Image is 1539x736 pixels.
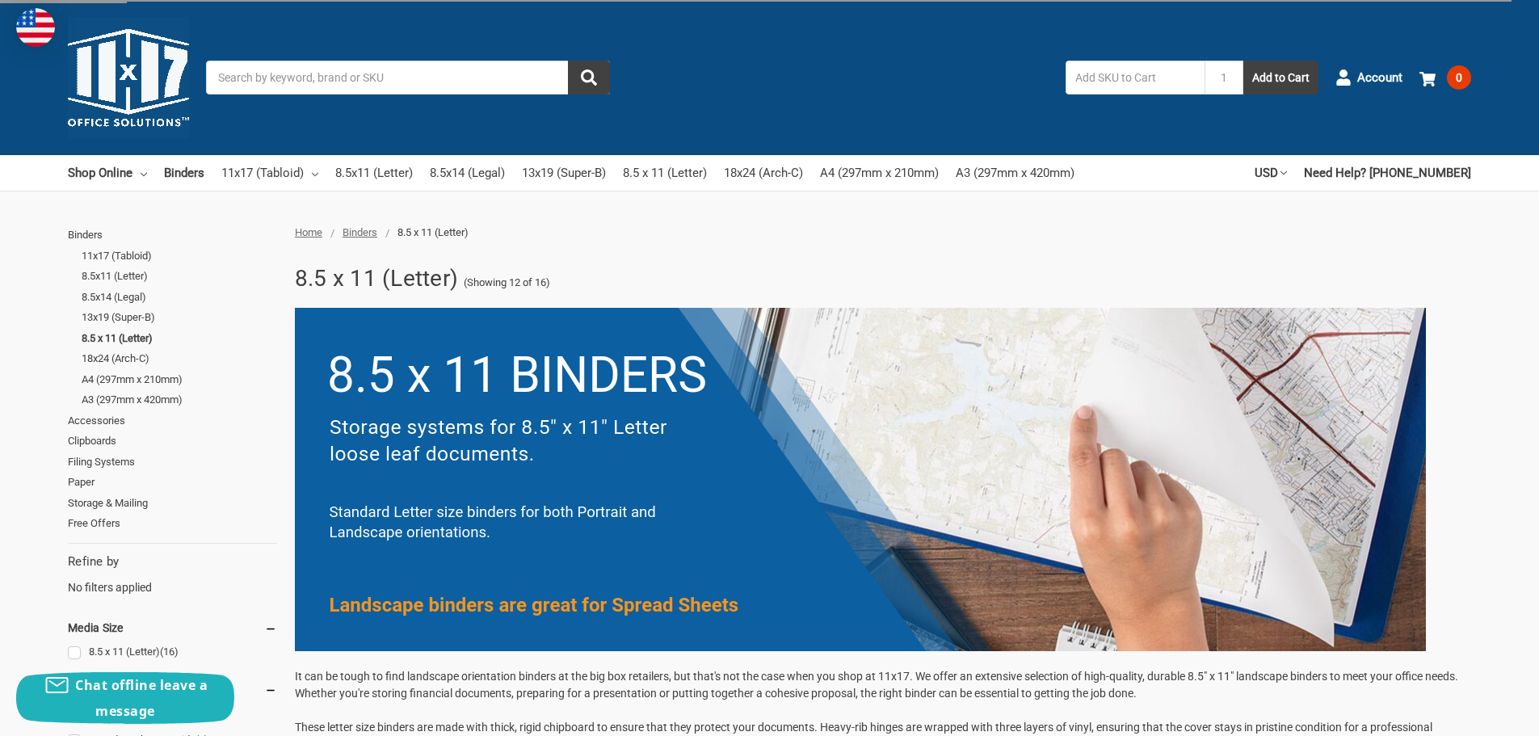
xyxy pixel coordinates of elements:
span: 0 [1447,65,1471,90]
button: Add to Cart [1243,61,1318,95]
h5: Media Size [68,618,277,637]
a: 0 [1419,57,1471,99]
a: A3 (297mm x 420mm) [956,155,1074,191]
a: Home [295,226,322,238]
h5: Refine by [68,553,277,571]
a: Free Offers [68,513,277,534]
a: 8.5 x 11 (Letter) [82,328,277,349]
a: A4 (297mm x 210mm) [82,369,277,390]
span: 8.5 x 11 (Letter) [397,226,469,238]
img: 3.png [295,308,1426,651]
a: Binders [164,155,204,191]
a: Binders [68,225,277,246]
a: 18x24 (Arch-C) [82,348,277,369]
a: Account [1335,57,1402,99]
a: 13x19 (Super-B) [82,307,277,328]
div: No filters applied [68,553,277,596]
a: 18x24 (Arch-C) [724,155,803,191]
a: Accessories [68,410,277,431]
a: Shop Online [68,155,147,191]
a: 8.5 x 11 (Letter) [623,155,707,191]
a: USD [1255,155,1287,191]
a: 8.5 x 11 (Letter) [68,641,277,663]
img: 11x17.com [68,17,189,138]
span: Chat offline leave a message [75,676,208,720]
a: 13x19 (Super-B) [522,155,606,191]
a: Binders [343,226,377,238]
a: 8.5x14 (Legal) [82,287,277,308]
a: 8.5x11 (Letter) [335,155,413,191]
h1: 8.5 x 11 (Letter) [295,258,458,300]
span: (Showing 12 of 16) [464,275,550,291]
input: Search by keyword, brand or SKU [206,61,610,95]
a: Clipboards [68,431,277,452]
a: 8.5x14 (Legal) [430,155,505,191]
a: Need Help? [PHONE_NUMBER] [1304,155,1471,191]
a: A3 (297mm x 420mm) [82,389,277,410]
span: Account [1357,69,1402,87]
a: 11x17 (Tabloid) [221,155,318,191]
a: Filing Systems [68,452,277,473]
a: 8.5x11 (Letter) [82,266,277,287]
a: Paper [68,472,277,493]
span: (16) [160,646,179,658]
a: A4 (297mm x 210mm) [820,155,939,191]
a: 11x17 (Tabloid) [82,246,277,267]
button: Chat offline leave a message [16,672,234,724]
img: duty and tax information for United States [16,8,55,47]
a: Storage & Mailing [68,493,277,514]
input: Add SKU to Cart [1066,61,1205,95]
